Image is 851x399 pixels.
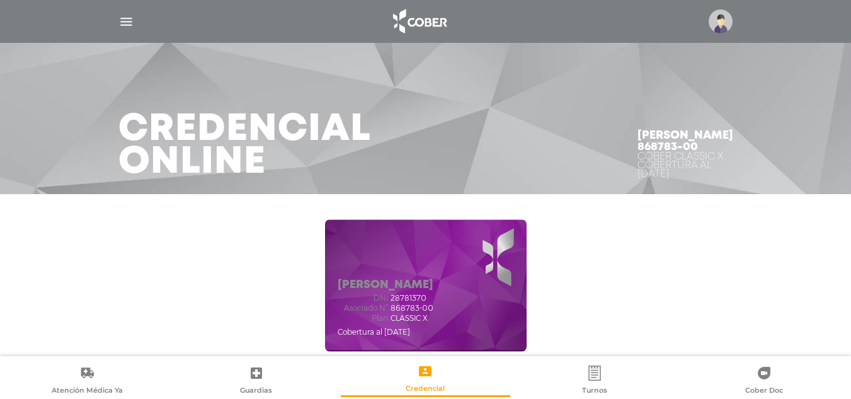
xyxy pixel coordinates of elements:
span: Plan [338,314,388,323]
a: Turnos [510,365,680,397]
a: Guardias [172,365,341,397]
img: Cober_menu-lines-white.svg [118,14,134,30]
span: Turnos [582,386,607,397]
span: Guardias [240,386,272,397]
span: 28781370 [391,294,426,303]
a: Credencial [341,363,510,395]
h3: Credencial Online [118,113,371,179]
h5: [PERSON_NAME] [338,279,433,292]
span: Asociado N° [338,304,388,313]
span: dni [338,294,388,303]
a: Atención Médica Ya [3,365,172,397]
span: Cobertura al [DATE] [338,327,410,337]
span: Cober Doc [745,386,783,397]
div: Cober CLASSIC X Cobertura al [DATE] [637,153,733,179]
span: 868783-00 [391,304,433,313]
img: logo_cober_home-white.png [386,6,452,37]
h4: [PERSON_NAME] 868783-00 [637,130,733,153]
a: Cober Doc [679,365,848,397]
span: CLASSIC X [391,314,428,323]
span: Atención Médica Ya [52,386,123,397]
span: Credencial [406,384,445,395]
img: profile-placeholder.svg [709,9,733,33]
